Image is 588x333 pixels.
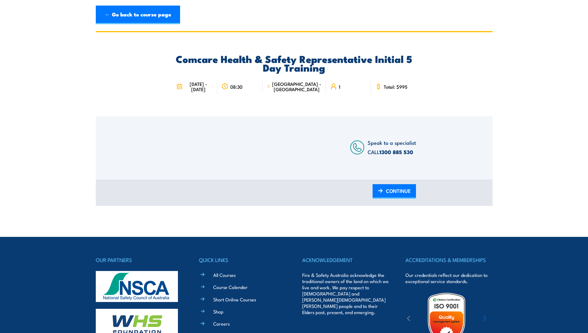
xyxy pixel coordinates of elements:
a: All Courses [213,272,236,278]
img: ewpa-logo [474,309,528,330]
h4: QUICK LINKS [199,255,286,264]
a: Course Calendar [213,284,248,290]
span: Speak to a specialist CALL [368,139,416,156]
span: 1 [339,84,340,89]
h2: Comcare Health & Safety Representative Initial 5 Day Training [172,54,416,72]
h4: OUR PARTNERS [96,255,183,264]
a: 1300 885 530 [379,148,413,156]
span: CONTINUE [386,183,411,199]
a: CONTINUE [373,184,416,199]
a: ← Go back to course page [96,6,180,24]
a: Shop [213,308,223,315]
p: Fire & Safety Australia acknowledge the traditional owners of the land on which we live and work.... [302,272,389,315]
img: nsca-logo-footer [96,271,178,302]
a: Short Online Courses [213,296,256,303]
span: [GEOGRAPHIC_DATA] - [GEOGRAPHIC_DATA] [272,81,321,92]
span: Total: $995 [384,84,408,89]
span: [DATE] - [DATE] [184,81,213,92]
span: 08:30 [230,84,242,89]
a: Careers [213,320,230,327]
p: Our credentials reflect our dedication to exceptional service standards. [405,272,492,284]
h4: ACKNOWLEDGEMENT [302,255,389,264]
h4: ACCREDITATIONS & MEMBERSHIPS [405,255,492,264]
